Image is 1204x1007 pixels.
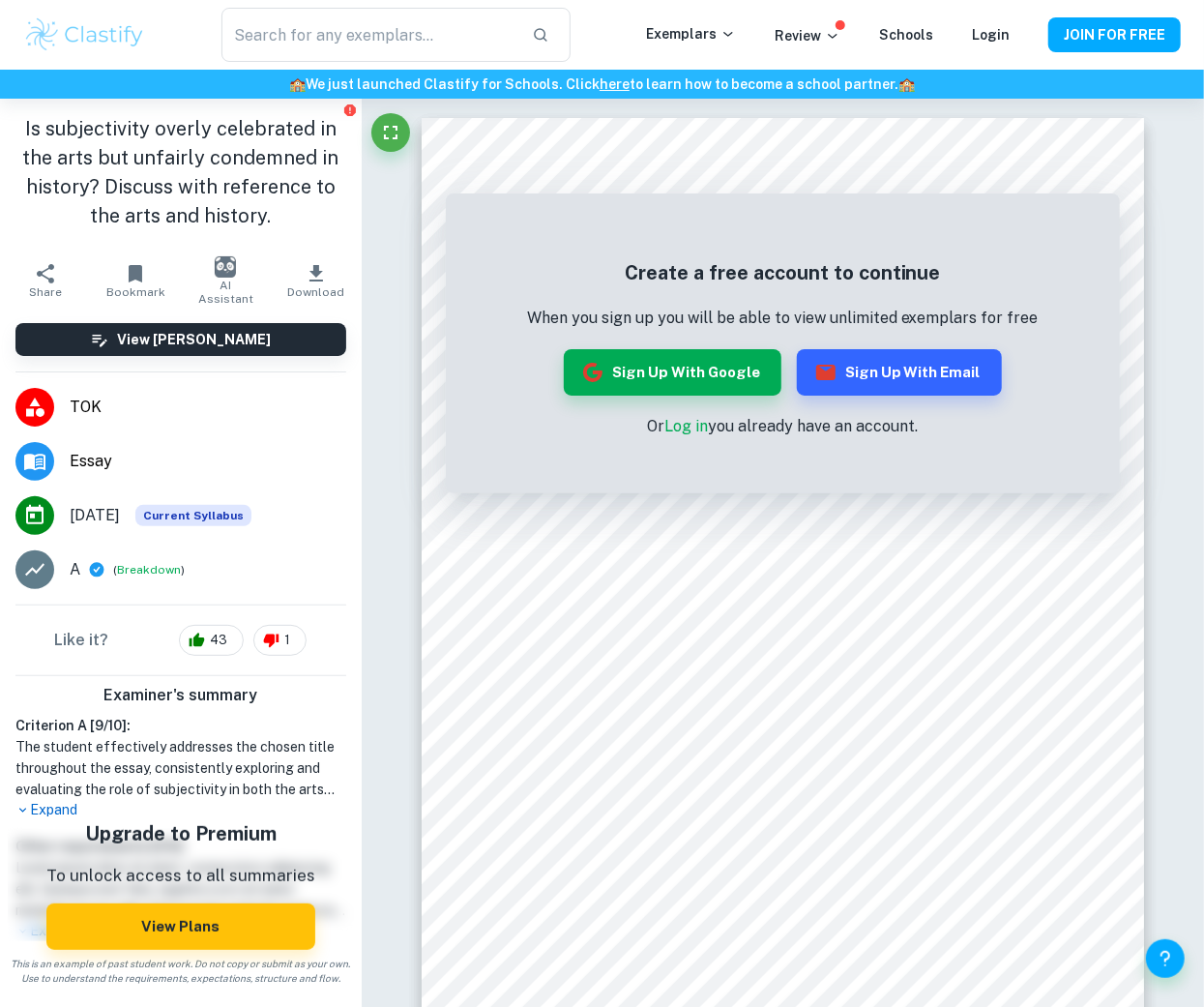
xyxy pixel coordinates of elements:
button: Fullscreen [371,113,410,152]
button: Sign up with Google [564,349,781,396]
span: 🏫 [289,76,306,92]
h1: The student effectively addresses the chosen title throughout the essay, consistently exploring a... [15,736,346,800]
p: Exemplars [646,23,736,44]
span: Download [287,285,344,299]
span: 43 [199,631,238,650]
span: [DATE] [70,504,120,527]
div: 43 [179,625,244,656]
span: Essay [70,450,346,473]
button: View Plans [46,903,315,950]
button: Help and Feedback [1146,939,1185,978]
p: When you sign up you will be able to view unlimited exemplars for free [527,307,1039,330]
button: JOIN FOR FREE [1048,17,1181,52]
p: Expand [15,800,346,820]
p: A [70,558,80,581]
input: Search for any exemplars... [221,8,517,62]
button: Report issue [343,103,358,117]
h6: View [PERSON_NAME] [117,329,271,350]
h6: We just launched Clastify for Schools. Click to learn how to become a school partner. [4,74,1200,95]
span: TOK [70,396,346,419]
p: Review [775,25,840,46]
img: AI Assistant [215,256,236,278]
div: This exemplar is based on the current syllabus. Feel free to refer to it for inspiration/ideas wh... [135,505,251,526]
span: 1 [274,631,301,650]
h6: Examiner's summary [8,684,354,707]
h5: Upgrade to Premium [46,819,315,848]
span: ( ) [113,561,185,579]
a: here [600,76,630,92]
button: Sign up with Email [797,349,1002,396]
h1: Is subjectivity overly celebrated in the arts but unfairly condemned in history? Discuss with ref... [15,114,346,230]
span: Bookmark [106,285,165,299]
button: AI Assistant [181,253,271,308]
img: Clastify logo [23,15,146,54]
a: Schools [879,27,933,43]
a: Login [972,27,1010,43]
p: To unlock access to all summaries [46,864,315,889]
button: Download [271,253,361,308]
h5: Create a free account to continue [527,258,1039,287]
span: 🏫 [898,76,915,92]
span: Current Syllabus [135,505,251,526]
span: This is an example of past student work. Do not copy or submit as your own. Use to understand the... [8,957,354,986]
button: Breakdown [117,561,181,578]
button: View [PERSON_NAME] [15,323,346,356]
span: Share [29,285,62,299]
button: Bookmark [90,253,180,308]
span: AI Assistant [192,279,259,306]
h6: Like it? [54,629,108,652]
a: Log in [664,417,708,435]
p: Or you already have an account. [527,415,1039,438]
div: 1 [253,625,307,656]
h6: Criterion A [ 9 / 10 ]: [15,715,346,736]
